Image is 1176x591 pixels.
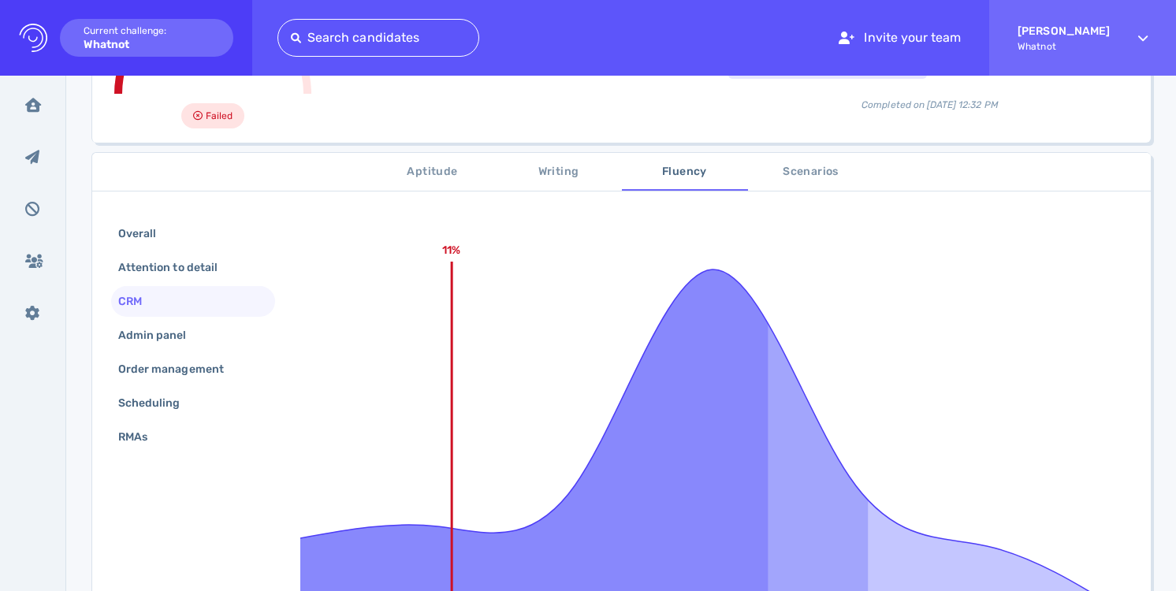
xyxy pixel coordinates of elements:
[728,85,1132,112] div: Completed on [DATE] 12:32 PM
[115,256,236,279] div: Attention to detail
[206,106,233,125] span: Failed
[757,162,865,182] span: Scenarios
[443,243,461,257] text: 11%
[505,162,612,182] span: Writing
[115,426,166,448] div: RMAs
[115,392,199,414] div: Scheduling
[115,358,243,381] div: Order management
[115,290,161,313] div: CRM
[1018,24,1110,38] strong: [PERSON_NAME]
[115,324,206,347] div: Admin panel
[1018,41,1110,52] span: Whatnot
[631,162,739,182] span: Fluency
[379,162,486,182] span: Aptitude
[115,222,175,245] div: Overall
